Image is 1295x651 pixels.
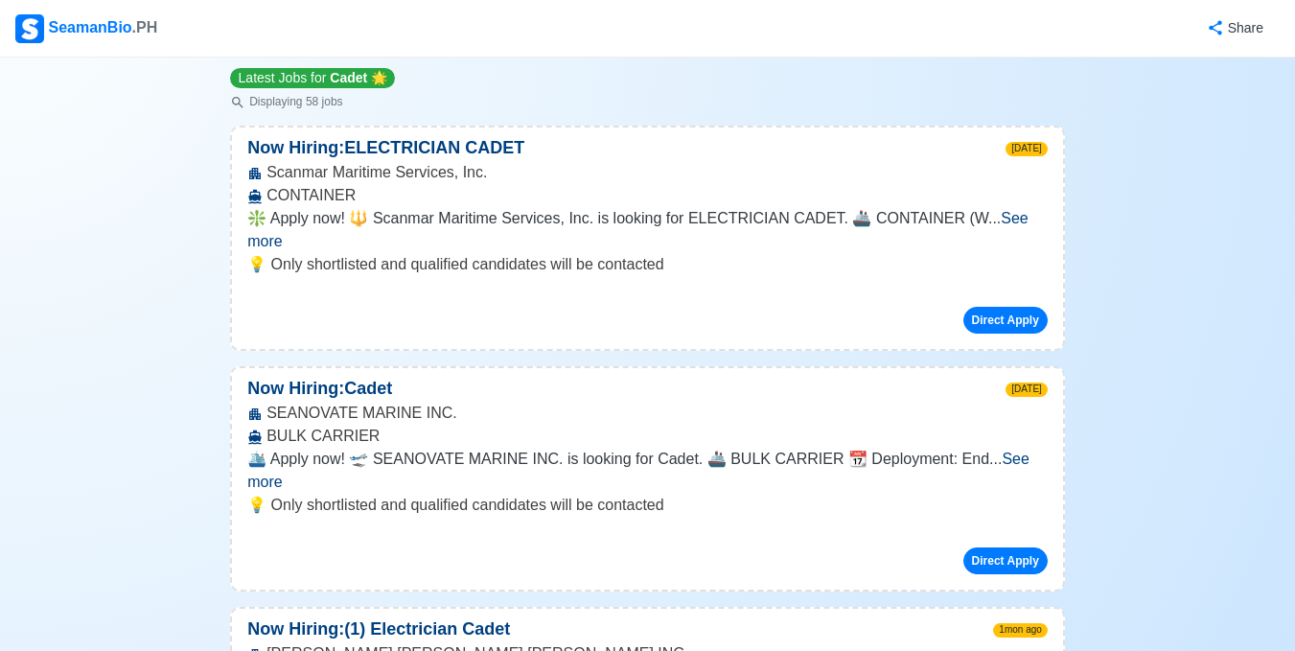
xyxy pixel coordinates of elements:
[232,161,1063,207] div: Scanmar Maritime Services, Inc. CONTAINER
[232,402,1063,448] div: SEANOVATE MARINE INC. BULK CARRIER
[247,451,989,467] span: 🛳️ Apply now! 🛫 SEANOVATE MARINE INC. is looking for Cadet. 🚢 BULK CARRIER 📆 Deployment: End
[247,451,1029,490] span: ...
[993,623,1047,638] span: 1mon ago
[1006,142,1047,156] span: [DATE]
[330,70,367,85] span: Cadet
[232,376,407,402] p: Now Hiring: Cadet
[232,616,525,642] p: Now Hiring: (1) Electrician Cadet
[247,451,1029,490] span: See more
[247,210,1029,249] span: ...
[230,68,395,88] p: Latest Jobs for
[247,210,988,226] span: ❇️ Apply now! 🔱 Scanmar Maritime Services, Inc. is looking for ELECTRICIAN CADET. 🚢 CONTAINER (W
[1006,383,1047,397] span: [DATE]
[247,210,1029,249] span: See more
[247,253,1048,276] p: 💡 Only shortlisted and qualified candidates will be contacted
[15,14,44,43] img: Logo
[1188,10,1280,47] button: Share
[247,494,1048,517] p: 💡 Only shortlisted and qualified candidates will be contacted
[230,93,395,110] p: Displaying 58 jobs
[371,70,387,85] span: star
[963,547,1048,574] button: Direct Apply
[132,19,158,35] span: .PH
[232,135,540,161] p: Now Hiring: ELECTRICIAN CADET
[15,14,157,43] div: SeamanBio
[963,307,1048,334] button: Direct Apply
